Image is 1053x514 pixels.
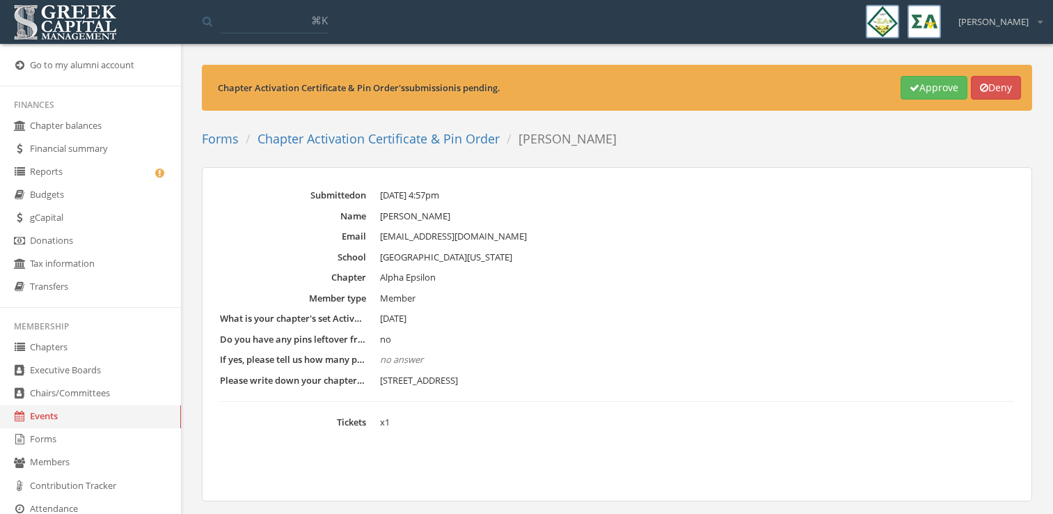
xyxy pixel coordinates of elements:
button: Deny [971,76,1021,100]
dd: [PERSON_NAME] [380,210,1014,224]
dt: School [220,251,366,264]
dd: Alpha Epsilon [380,271,1014,285]
div: Chapter Activation Certificate & Pin Order 's submission is pending. [218,81,901,95]
a: Chapter Activation Certificate & Pin Order [258,130,500,147]
dt: If yes, please tell us how many pins your chapter has leftover. (If your chapter has leftover pin... [220,353,366,366]
span: [STREET_ADDRESS] [380,374,458,387]
dt: Email [220,230,366,243]
span: no [380,333,391,345]
span: [DATE] [380,312,406,325]
li: [PERSON_NAME] [500,130,617,148]
span: ⌘K [311,13,328,27]
dt: Name [220,210,366,223]
button: Approve [901,76,967,100]
dt: Submitted on [220,189,366,202]
dt: Do you have any pins leftover from last semester that your chapter could re-use for this semester? [220,333,366,346]
dd: [GEOGRAPHIC_DATA][US_STATE] [380,251,1014,265]
span: [DATE] 4:57pm [380,189,439,201]
dt: What is your chapter's set Activation date for this semester? [220,312,366,325]
dt: Member type [220,292,366,305]
dd: x 1 [380,416,1014,430]
span: [PERSON_NAME] [958,15,1029,29]
em: no answer [380,353,423,366]
dd: Member [380,292,1014,306]
dt: Tickets [220,416,366,429]
a: Forms [202,130,239,147]
div: [PERSON_NAME] [949,5,1043,29]
dt: Please write down your chapter's correct shipping address to send the certificates and pins to. [220,374,366,387]
dd: [EMAIL_ADDRESS][DOMAIN_NAME] [380,230,1014,244]
dt: Chapter [220,271,366,284]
